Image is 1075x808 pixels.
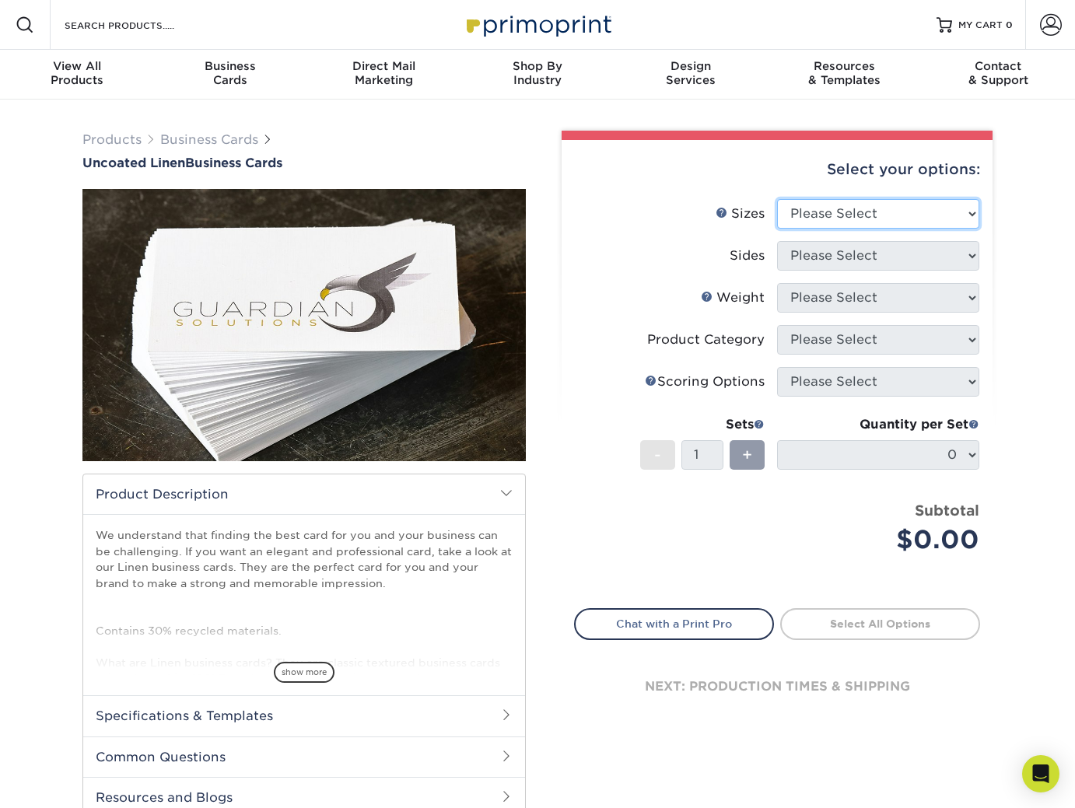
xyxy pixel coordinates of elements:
[922,59,1075,87] div: & Support
[83,736,525,777] h2: Common Questions
[82,156,185,170] span: Uncoated Linen
[789,521,979,558] div: $0.00
[82,156,526,170] a: Uncoated LinenBusiness Cards
[153,59,306,73] span: Business
[83,474,525,514] h2: Product Description
[82,132,142,147] a: Products
[153,59,306,87] div: Cards
[645,373,765,391] div: Scoring Options
[82,156,526,170] h1: Business Cards
[574,640,980,733] div: next: production times & shipping
[615,59,768,87] div: Services
[615,59,768,73] span: Design
[460,8,615,41] img: Primoprint
[574,608,774,639] a: Chat with a Print Pro
[460,59,614,87] div: Industry
[82,103,526,547] img: Uncoated Linen 01
[460,59,614,73] span: Shop By
[640,415,765,434] div: Sets
[654,443,661,467] span: -
[915,502,979,519] strong: Subtotal
[1022,755,1059,792] div: Open Intercom Messenger
[307,59,460,73] span: Direct Mail
[780,608,980,639] a: Select All Options
[1006,19,1013,30] span: 0
[768,59,921,87] div: & Templates
[768,50,921,100] a: Resources& Templates
[777,415,979,434] div: Quantity per Set
[160,132,258,147] a: Business Cards
[922,59,1075,73] span: Contact
[730,247,765,265] div: Sides
[274,662,334,683] span: show more
[768,59,921,73] span: Resources
[716,205,765,223] div: Sizes
[615,50,768,100] a: DesignServices
[574,140,980,199] div: Select your options:
[63,16,215,34] input: SEARCH PRODUCTS.....
[958,19,1003,32] span: MY CART
[922,50,1075,100] a: Contact& Support
[460,50,614,100] a: Shop ByIndustry
[307,50,460,100] a: Direct MailMarketing
[742,443,752,467] span: +
[153,50,306,100] a: BusinessCards
[83,695,525,736] h2: Specifications & Templates
[647,331,765,349] div: Product Category
[701,289,765,307] div: Weight
[307,59,460,87] div: Marketing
